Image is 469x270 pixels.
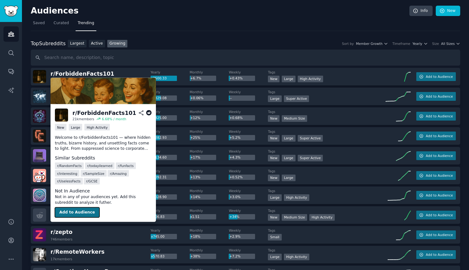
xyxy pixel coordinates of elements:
[190,155,200,159] span: +17%
[426,233,453,237] span: Add to Audience
[229,195,240,199] span: +3.0%
[190,116,200,120] span: +12%
[151,70,190,74] dt: Yearly
[57,179,81,183] span: r/ UselessFacts
[426,114,453,118] span: Add to Audience
[392,41,410,46] div: Timeframe
[118,164,134,168] span: r/ funfacts
[51,71,114,77] span: r/ ForbiddenFacts101
[229,235,240,238] span: +2.9%
[229,149,268,154] dt: Weekly
[84,124,110,131] div: High Activity
[55,208,99,218] button: Add to Audience
[68,40,87,48] a: Largest
[268,228,386,233] dt: Tags
[426,134,453,138] span: Add to Audience
[151,189,190,193] dt: Yearly
[107,40,128,48] a: Growing
[190,189,229,193] dt: Monthly
[298,155,323,161] div: Super Active
[51,249,104,255] span: r/ RemoteWorkers
[229,129,268,134] dt: Weekly
[51,257,72,261] div: 17k members
[55,188,152,194] dt: Not In Audience
[72,109,136,117] div: r/ ForbiddenFacts101
[190,254,200,258] span: +38%
[284,95,309,102] div: Super Active
[416,92,456,101] button: Add to Audience
[268,234,281,240] div: Small
[268,149,386,154] dt: Tags
[151,149,190,154] dt: Yearly
[282,135,296,142] div: Large
[229,96,232,100] span: --
[151,235,164,238] span: x745.00
[416,112,456,121] button: Add to Audience
[190,70,229,74] dt: Monthly
[409,6,433,16] a: Info
[268,189,386,193] dt: Tags
[33,129,46,143] img: ClaudeCode
[342,41,354,46] div: Sort by
[190,96,203,100] span: +0.06%
[229,208,268,213] dt: Weekly
[190,110,229,114] dt: Monthly
[51,78,156,104] img: ForbiddenFacts101
[33,20,45,26] span: Saved
[268,90,386,94] dt: Tags
[151,96,167,100] span: x1329.08
[282,76,296,82] div: Large
[413,41,422,46] span: Yearly
[268,95,282,102] div: Large
[268,194,282,201] div: Large
[282,175,296,181] div: Large
[151,136,167,139] span: x1282.93
[51,237,72,241] div: 746 members
[151,169,190,173] dt: Yearly
[416,151,456,160] button: Add to Audience
[426,193,453,197] span: Add to Audience
[298,76,323,82] div: High Activity
[426,74,453,79] span: Add to Audience
[282,214,307,221] div: Medium Size
[33,228,46,241] img: zepto
[33,169,46,182] img: KoreaSeoulBeauty
[89,40,105,48] a: Active
[426,213,453,217] span: Add to Audience
[229,215,239,219] span: +34%
[268,169,386,173] dt: Tags
[55,155,152,161] dt: Similar Subreddits
[268,208,386,213] dt: Tags
[268,110,386,114] dt: Tags
[55,109,68,122] img: ForbiddenFacts101
[151,228,190,233] dt: Yearly
[426,252,453,257] span: Add to Audience
[31,18,47,31] a: Saved
[57,164,82,168] span: r/ RandomFacts
[229,90,268,94] dt: Weekly
[229,76,242,80] span: +0.43%
[229,228,268,233] dt: Weekly
[416,191,456,200] button: Add to Audience
[151,76,167,80] span: x3500.33
[229,136,240,139] span: +5.2%
[416,171,456,180] button: Add to Audience
[190,235,200,238] span: +18%
[51,18,71,31] a: Curated
[229,110,268,114] dt: Weekly
[33,70,46,83] img: ForbiddenFacts101
[268,248,386,252] dt: Tags
[151,129,190,134] dt: Yearly
[298,135,323,142] div: Super Active
[33,248,46,261] img: RemoteWorkers
[426,173,453,178] span: Add to Audience
[31,40,66,48] div: Top Subreddits
[229,254,240,258] span: +7.2%
[78,20,94,26] span: Trending
[441,41,455,46] span: All Sizes
[190,228,229,233] dt: Monthly
[33,90,46,103] img: World_Now
[87,164,112,168] span: r/ todayilearned
[4,6,18,17] img: GummySearch logo
[426,94,453,99] span: Add to Audience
